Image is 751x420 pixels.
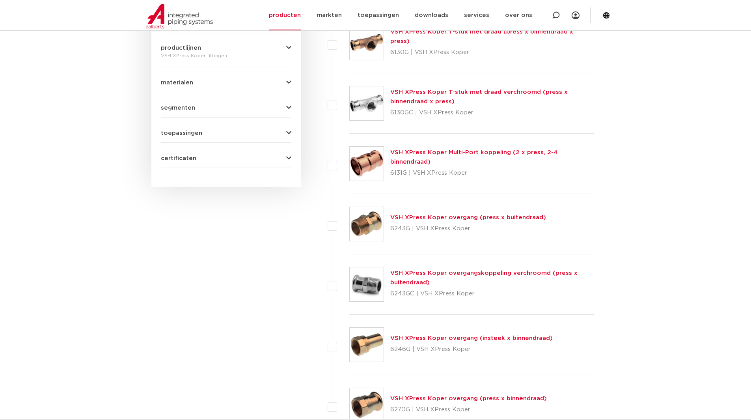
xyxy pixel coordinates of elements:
[390,149,557,165] a: VSH XPress Koper Multi-Port koppeling (2 x press, 2-4 binnendraad)
[161,80,291,86] button: materialen
[390,215,546,220] a: VSH XPress Koper overgang (press x buitendraad)
[350,86,384,120] img: Thumbnail for VSH XPress Koper T-stuk met draad verchroomd (press x binnendraad x press)
[161,130,291,136] button: toepassingen
[161,155,291,161] button: certificaten
[350,26,384,60] img: Thumbnail for VSH XPress Koper T-stuk met draad (press x binnendraad x press)
[390,106,594,119] p: 6130GC | VSH XPress Koper
[161,45,291,51] button: productlijnen
[350,207,384,241] img: Thumbnail for VSH XPress Koper overgang (press x buitendraad)
[161,51,291,60] div: VSH XPress Koper fittingen
[161,80,193,86] span: materialen
[390,403,547,416] p: 6270G | VSH XPress Koper
[161,130,202,136] span: toepassingen
[390,287,594,300] p: 6243GC | VSH XPress Koper
[390,335,553,341] a: VSH XPress Koper overgang (insteek x binnendraad)
[161,105,291,111] button: segmenten
[350,328,384,362] img: Thumbnail for VSH XPress Koper overgang (insteek x binnendraad)
[390,167,594,179] p: 6131G | VSH XPress Koper
[350,147,384,181] img: Thumbnail for VSH XPress Koper Multi-Port koppeling (2 x press, 2-4 binnendraad)
[390,270,578,286] a: VSH XPress Koper overgangskoppeling verchroomd (press x buitendraad)
[390,89,568,105] a: VSH XPress Koper T-stuk met draad verchroomd (press x binnendraad x press)
[390,222,546,235] p: 6243G | VSH XPress Koper
[390,396,547,401] a: VSH XPress Koper overgang (press x binnendraad)
[350,267,384,301] img: Thumbnail for VSH XPress Koper overgangskoppeling verchroomd (press x buitendraad)
[161,155,196,161] span: certificaten
[161,45,201,51] span: productlijnen
[390,46,594,59] p: 6130G | VSH XPress Koper
[161,105,195,111] span: segmenten
[390,343,553,356] p: 6246G | VSH XPress Koper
